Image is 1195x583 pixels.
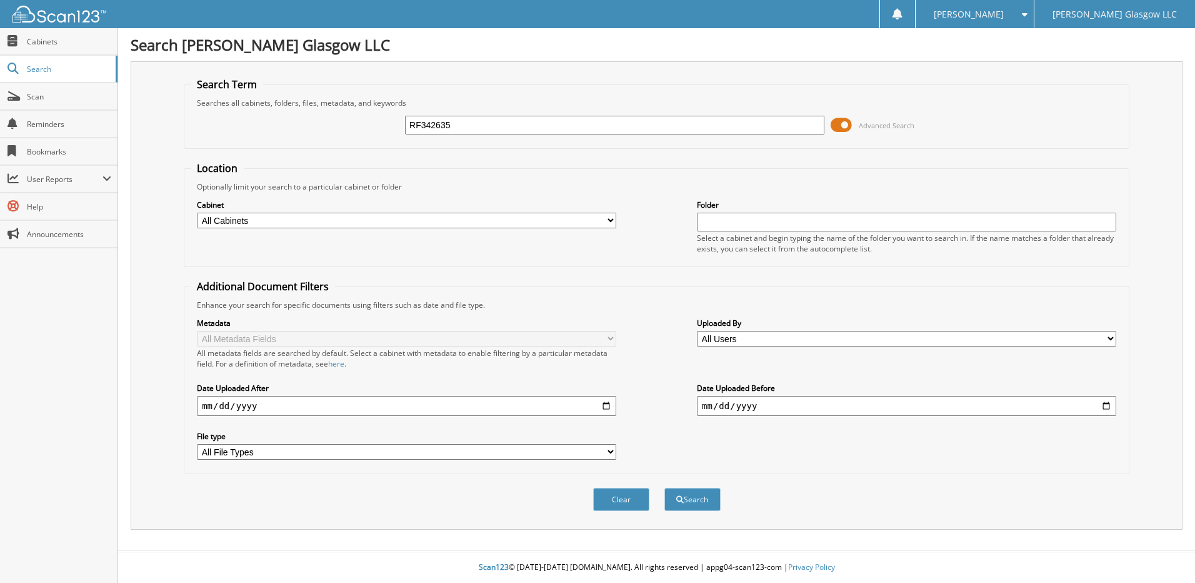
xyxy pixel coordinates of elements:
[197,200,616,210] label: Cabinet
[27,174,102,185] span: User Reports
[12,6,106,23] img: scan123-logo-white.svg
[934,11,1004,18] span: [PERSON_NAME]
[664,488,721,511] button: Search
[27,229,111,240] span: Announcements
[27,36,111,47] span: Cabinets
[27,146,111,157] span: Bookmarks
[191,161,244,175] legend: Location
[1132,523,1195,583] iframe: Chat Widget
[479,562,509,572] span: Scan123
[27,91,111,102] span: Scan
[191,98,1122,108] div: Searches all cabinets, folders, files, metadata, and keywords
[191,280,335,293] legend: Additional Document Filters
[697,383,1116,393] label: Date Uploaded Before
[191,181,1122,192] div: Optionally limit your search to a particular cabinet or folder
[131,34,1182,55] h1: Search [PERSON_NAME] Glasgow LLC
[697,200,1116,210] label: Folder
[191,300,1122,310] div: Enhance your search for specific documents using filters such as date and file type.
[118,552,1195,583] div: © [DATE]-[DATE] [DOMAIN_NAME]. All rights reserved | appg04-scan123-com |
[197,431,616,442] label: File type
[697,396,1116,416] input: end
[27,64,109,74] span: Search
[697,318,1116,328] label: Uploaded By
[197,383,616,393] label: Date Uploaded After
[197,318,616,328] label: Metadata
[197,396,616,416] input: start
[27,119,111,129] span: Reminders
[697,233,1116,254] div: Select a cabinet and begin typing the name of the folder you want to search in. If the name match...
[593,488,649,511] button: Clear
[1052,11,1177,18] span: [PERSON_NAME] Glasgow LLC
[788,562,835,572] a: Privacy Policy
[197,348,616,369] div: All metadata fields are searched by default. Select a cabinet with metadata to enable filtering b...
[27,201,111,212] span: Help
[859,121,914,130] span: Advanced Search
[191,78,263,91] legend: Search Term
[328,358,344,369] a: here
